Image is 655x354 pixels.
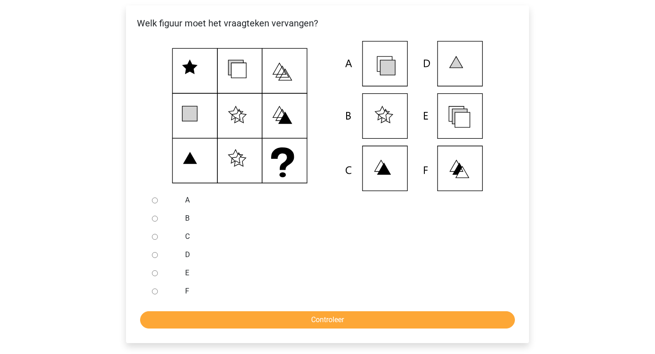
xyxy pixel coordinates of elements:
input: Controleer [140,311,515,329]
label: B [185,213,500,224]
label: C [185,231,500,242]
label: E [185,268,500,278]
p: Welk figuur moet het vraagteken vervangen? [133,16,522,30]
label: D [185,249,500,260]
label: A [185,195,500,206]
label: F [185,286,500,297]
